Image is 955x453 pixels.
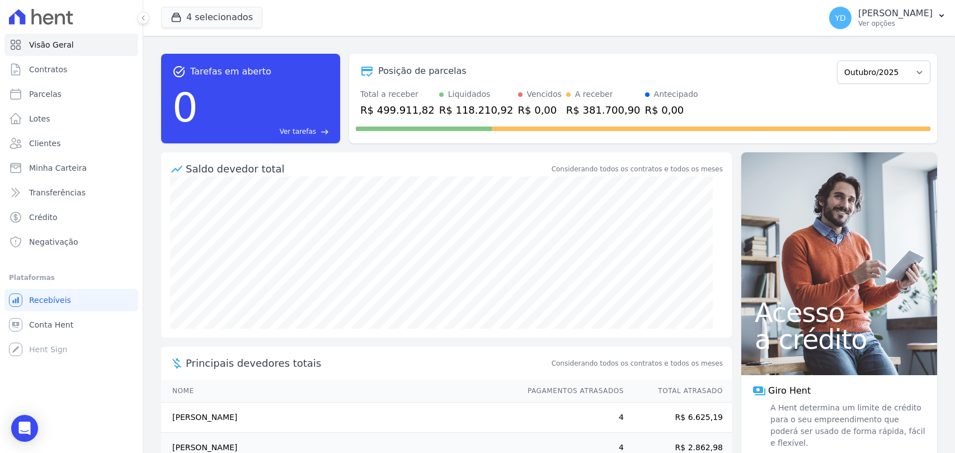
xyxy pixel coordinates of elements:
[29,236,78,247] span: Negativação
[4,206,138,228] a: Crédito
[518,102,562,118] div: R$ 0,00
[29,138,60,149] span: Clientes
[29,319,73,330] span: Conta Hent
[29,212,58,223] span: Crédito
[29,295,71,306] span: Recebíveis
[645,102,698,118] div: R$ 0,00
[161,403,517,433] td: [PERSON_NAME]
[624,403,732,433] td: R$ 6.625,19
[755,299,924,326] span: Acesso
[29,39,74,50] span: Visão Geral
[575,88,613,100] div: A receber
[4,157,138,179] a: Minha Carteira
[4,132,138,155] a: Clientes
[172,65,186,78] span: task_alt
[858,19,933,28] p: Ver opções
[29,162,87,174] span: Minha Carteira
[4,289,138,311] a: Recebíveis
[186,356,549,371] span: Principais devedores totais
[4,231,138,253] a: Negativação
[527,88,562,100] div: Vencidos
[517,380,624,403] th: Pagamentos Atrasados
[768,402,926,449] span: A Hent determina um limite de crédito para o seu empreendimento que poderá ser usado de forma ráp...
[378,64,467,78] div: Posição de parcelas
[4,34,138,56] a: Visão Geral
[186,161,549,176] div: Saldo devedor total
[360,88,435,100] div: Total a receber
[4,83,138,105] a: Parcelas
[654,88,698,100] div: Antecipado
[203,127,329,137] a: Ver tarefas east
[552,164,723,174] div: Considerando todos os contratos e todos os meses
[835,14,845,22] span: YD
[4,181,138,204] a: Transferências
[566,102,641,118] div: R$ 381.700,90
[9,271,134,284] div: Plataformas
[11,415,38,442] div: Open Intercom Messenger
[321,128,329,136] span: east
[280,127,316,137] span: Ver tarefas
[161,7,262,28] button: 4 selecionados
[820,2,955,34] button: YD [PERSON_NAME] Ver opções
[552,358,723,368] span: Considerando todos os contratos e todos os meses
[4,108,138,130] a: Lotes
[755,326,924,353] span: a crédito
[29,113,50,124] span: Lotes
[4,58,138,81] a: Contratos
[858,8,933,19] p: [PERSON_NAME]
[360,102,435,118] div: R$ 499.911,82
[190,65,271,78] span: Tarefas em aberto
[172,78,198,137] div: 0
[768,384,811,398] span: Giro Hent
[439,102,514,118] div: R$ 118.210,92
[29,187,86,198] span: Transferências
[29,88,62,100] span: Parcelas
[624,380,732,403] th: Total Atrasado
[448,88,491,100] div: Liquidados
[517,403,624,433] td: 4
[4,314,138,336] a: Conta Hent
[161,380,517,403] th: Nome
[29,64,67,75] span: Contratos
